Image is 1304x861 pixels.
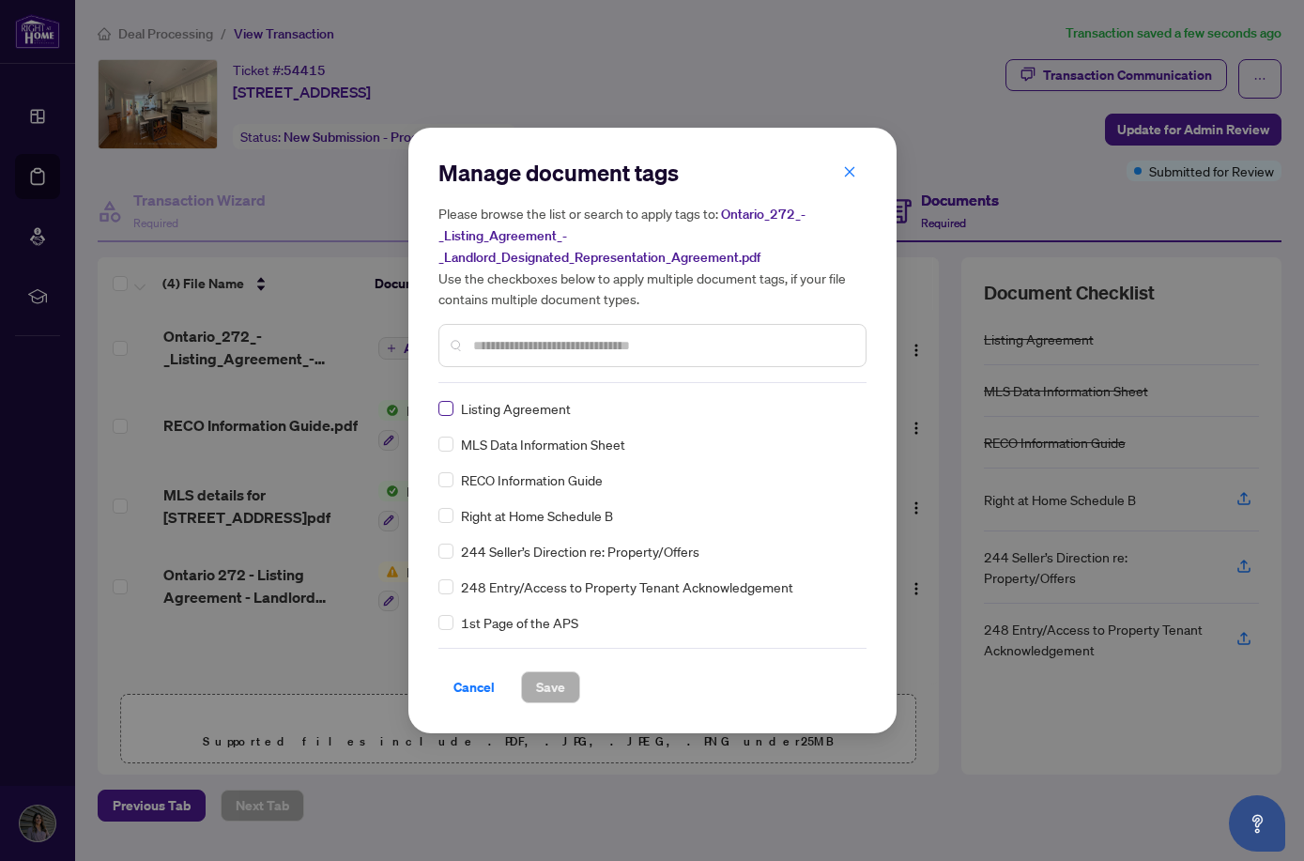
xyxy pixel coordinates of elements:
[461,469,603,490] span: RECO Information Guide
[461,505,613,526] span: Right at Home Schedule B
[461,398,571,419] span: Listing Agreement
[438,206,805,266] span: Ontario_272_-_Listing_Agreement_-_Landlord_Designated_Representation_Agreement.pdf
[461,577,793,597] span: 248 Entry/Access to Property Tenant Acknowledgement
[438,158,867,188] h2: Manage document tags
[461,612,578,633] span: 1st Page of the APS
[438,203,867,309] h5: Please browse the list or search to apply tags to: Use the checkboxes below to apply multiple doc...
[438,671,510,703] button: Cancel
[461,434,625,454] span: MLS Data Information Sheet
[1229,795,1285,852] button: Open asap
[453,672,495,702] span: Cancel
[843,165,856,178] span: close
[461,541,699,561] span: 244 Seller’s Direction re: Property/Offers
[521,671,580,703] button: Save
